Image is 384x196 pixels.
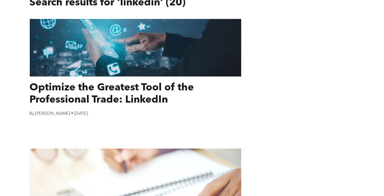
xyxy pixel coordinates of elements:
span: By [PERSON_NAME] [30,111,70,116]
a: A person is using a smart phone with social media icons coming out of it. [30,19,242,77]
span: • [71,111,73,116]
a: Optimize the Greatest Tool of the Professional Trade: LinkedIn [30,82,242,106]
span: [DATE] [74,111,88,116]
